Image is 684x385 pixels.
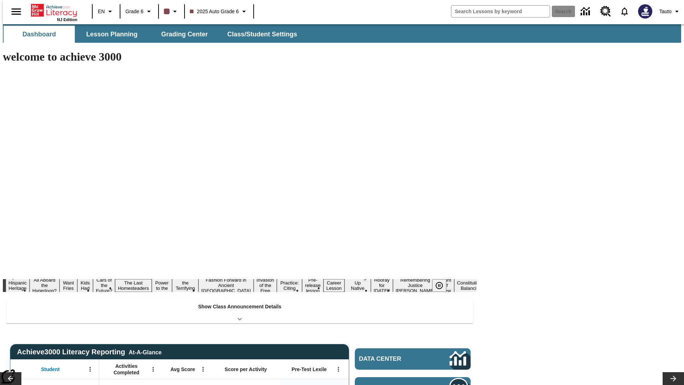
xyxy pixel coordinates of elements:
button: Lesson carousel, Next [663,372,684,385]
button: Slide 10 The Invasion of the Free CD [254,271,277,300]
button: Slide 14 Cooking Up Native Traditions [344,274,371,297]
span: Grade 6 [125,8,144,15]
button: Pause [432,279,446,292]
a: Data Center [576,2,596,21]
button: Slide 3 Do You Want Fries With That? [59,268,77,303]
span: Achieve3000 Literacy Reporting [17,348,162,356]
button: Slide 12 Pre-release lesson [302,276,323,294]
button: Slide 18 The Constitution's Balancing Act [454,274,488,297]
h1: welcome to achieve 3000 [3,50,477,63]
button: Slide 1 ¡Viva Hispanic Heritage Month! [6,274,30,297]
button: Slide 7 Solar Power to the People [152,274,172,297]
button: Dashboard [4,26,75,43]
button: Class/Student Settings [222,26,303,43]
button: Open Menu [148,364,159,375]
button: Slide 4 Dirty Jobs Kids Had To Do [77,268,93,303]
span: Grading Center [161,30,208,38]
button: Select a new avatar [634,2,657,21]
a: Home [31,3,77,17]
a: Data Center [355,348,471,370]
div: Pause [432,279,454,292]
div: Home [31,2,77,22]
input: search field [451,6,550,17]
span: Pre-Test Lexile [292,366,327,373]
span: 2025 Auto Grade 6 [190,8,239,15]
button: Grade: Grade 6, Select a grade [123,5,156,18]
button: Open Menu [198,364,208,375]
span: Dashboard [22,30,56,38]
span: Score per Activity [225,366,267,373]
button: Slide 5 Cars of the Future? [93,276,115,294]
span: Class/Student Settings [227,30,297,38]
div: SubNavbar [3,26,304,43]
button: Slide 11 Mixed Practice: Citing Evidence [277,274,302,297]
button: Language: EN, Select a language [95,5,118,18]
p: Show Class Announcement Details [198,303,281,310]
button: Slide 16 Remembering Justice O'Connor [393,276,438,294]
button: Slide 15 Hooray for Constitution Day! [371,276,393,294]
button: Lesson Planning [76,26,147,43]
div: SubNavbar [3,24,681,43]
button: Class: 2025 Auto Grade 6, Select your class [187,5,252,18]
button: Open Menu [85,364,95,375]
img: Avatar [638,4,652,19]
button: Grading Center [149,26,220,43]
button: Slide 6 The Last Homesteaders [115,279,152,292]
a: Notifications [615,2,634,21]
span: EN [98,8,105,15]
button: Slide 9 Fashion Forward in Ancient Rome [198,276,254,294]
span: Activities Completed [103,363,150,376]
span: Tauto [659,8,672,15]
a: Resource Center, Will open in new tab [596,2,615,21]
div: Show Class Announcement Details [6,299,473,323]
button: Slide 2 All Aboard the Hyperloop? [30,276,59,294]
button: Slide 8 Attack of the Terrifying Tomatoes [172,274,198,297]
div: At-A-Glance [129,348,161,356]
button: Open Menu [333,364,344,375]
span: Avg Score [170,366,195,373]
button: Open side menu [6,1,27,22]
span: NJ Edition [57,17,77,22]
span: Data Center [359,355,426,363]
button: Profile/Settings [657,5,684,18]
span: Lesson Planning [86,30,138,38]
span: Student [41,366,59,373]
button: Class color is dark brown. Change class color [161,5,182,18]
button: Slide 13 Career Lesson [323,279,344,292]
